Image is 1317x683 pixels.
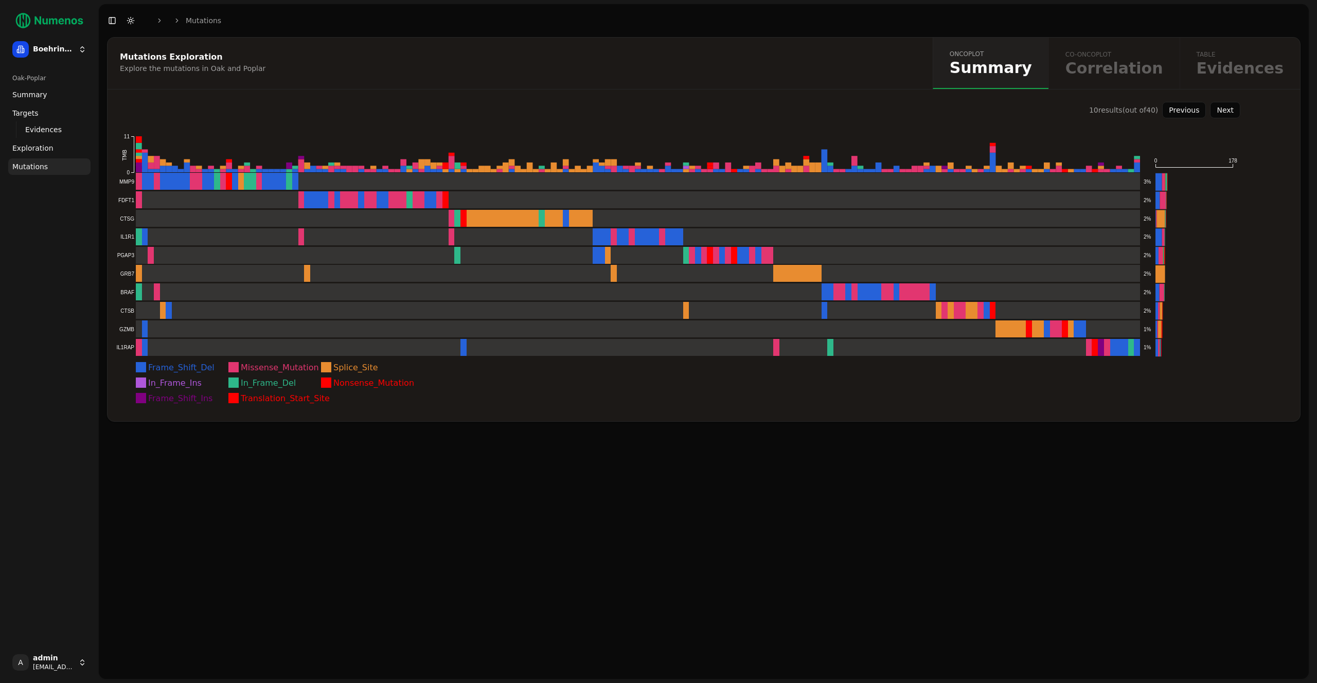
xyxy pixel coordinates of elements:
[1162,102,1206,118] button: Previous
[113,320,1140,338] a: GZMB
[21,122,78,137] a: Evidences
[333,378,414,388] text: Nonsense_Mutation
[12,89,47,100] span: Summary
[113,173,1140,190] a: MMP9
[1144,308,1151,314] text: 2%
[8,105,91,121] a: Targets
[120,63,917,74] div: Explore the mutations in Oak and Poplar
[12,108,39,118] span: Targets
[33,663,74,671] span: [EMAIL_ADDRESS]
[241,378,296,388] text: In_Frame_Del
[113,339,1140,356] a: IL1RAP
[333,363,378,373] text: Splice_Site
[8,158,91,175] a: Mutations
[1144,234,1151,240] text: 2%
[950,50,1032,58] span: oncoplot
[1144,327,1151,332] text: 1%
[8,70,91,86] div: Oak-Poplar
[1144,345,1151,350] text: 1%
[1210,102,1240,118] button: Next
[1144,197,1151,203] text: 2%
[1144,253,1151,258] text: 2%
[1144,271,1151,277] text: 2%
[113,247,1140,264] a: PGAP3
[8,140,91,156] a: Exploration
[8,650,91,675] button: Aadmin[EMAIL_ADDRESS]
[8,86,91,103] a: Summary
[113,191,1140,209] a: FDFT1
[12,143,54,153] span: Exploration
[122,150,128,161] text: TMB
[25,124,62,135] span: Evidences
[1229,158,1237,164] text: 178
[241,363,319,373] text: Missense_Mutation
[148,378,202,388] text: In_Frame_Ins
[933,38,1048,89] a: oncoplotSummary
[1144,179,1151,185] text: 3%
[1154,158,1158,164] text: 0
[12,161,48,172] span: Mutations
[1144,216,1151,222] text: 2%
[33,654,74,663] span: admin
[12,654,29,671] span: A
[240,393,330,404] text: Translation_Start_Site
[950,60,1032,76] span: Summary
[186,15,221,26] a: Mutations
[1089,106,1123,114] span: 10 result s
[8,37,91,62] button: Boehringer Ingelheim
[124,134,130,139] text: 11
[8,8,91,33] img: Numenos
[151,15,221,26] nav: breadcrumb
[1123,106,1159,114] span: (out of 40 )
[113,302,1140,319] a: CTSB
[120,53,917,61] div: Mutations Exploration
[1144,290,1151,295] text: 2%
[113,283,1140,301] a: BRAF
[148,393,212,404] text: Frame_Shift_Ins
[113,210,1140,227] a: CTSG
[33,45,74,54] span: Boehringer Ingelheim
[113,228,1140,246] a: IL1R1
[127,170,130,175] text: 0
[148,363,215,373] text: Frame_Shift_Del
[113,265,1140,282] a: GRB7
